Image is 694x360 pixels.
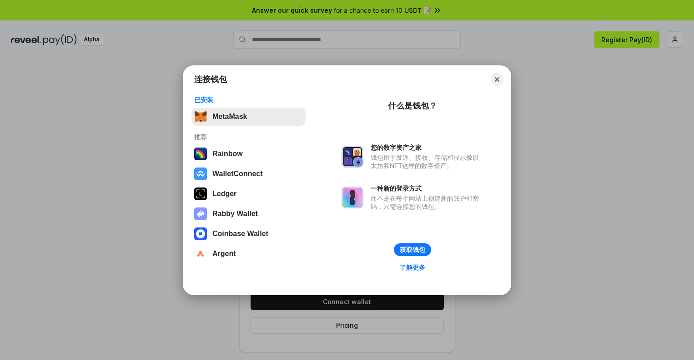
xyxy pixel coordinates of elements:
div: 您的数字资产之家 [371,143,483,152]
h1: 连接钱包 [194,74,227,85]
a: 了解更多 [394,261,431,273]
div: 而不是在每个网站上创建新的账户和密码，只需连接您的钱包。 [371,194,483,211]
div: MetaMask [212,113,247,121]
button: Rainbow [191,145,306,163]
div: WalletConnect [212,170,263,178]
button: Ledger [191,185,306,203]
div: Coinbase Wallet [212,230,268,238]
div: 获取钱包 [400,246,425,254]
button: WalletConnect [191,165,306,183]
div: 钱包用于发送、接收、存储和显示像以太坊和NFT这样的数字资产。 [371,153,483,170]
button: 获取钱包 [394,243,431,256]
div: 已安装 [194,96,303,104]
img: svg+xml,%3Csvg%20width%3D%2228%22%20height%3D%2228%22%20viewBox%3D%220%200%2028%2028%22%20fill%3D... [194,247,207,260]
button: MetaMask [191,108,306,126]
img: svg+xml,%3Csvg%20xmlns%3D%22http%3A%2F%2Fwww.w3.org%2F2000%2Fsvg%22%20fill%3D%22none%22%20viewBox... [342,146,363,168]
div: Rainbow [212,150,243,158]
img: svg+xml,%3Csvg%20width%3D%2228%22%20height%3D%2228%22%20viewBox%3D%220%200%2028%2028%22%20fill%3D... [194,227,207,240]
img: svg+xml,%3Csvg%20width%3D%2228%22%20height%3D%2228%22%20viewBox%3D%220%200%2028%2028%22%20fill%3D... [194,168,207,180]
div: 一种新的登录方式 [371,184,483,192]
img: svg+xml,%3Csvg%20xmlns%3D%22http%3A%2F%2Fwww.w3.org%2F2000%2Fsvg%22%20fill%3D%22none%22%20viewBox... [342,187,363,208]
div: 什么是钱包？ [388,100,437,111]
img: svg+xml,%3Csvg%20width%3D%22120%22%20height%3D%22120%22%20viewBox%3D%220%200%20120%20120%22%20fil... [194,148,207,160]
button: Close [491,73,503,86]
img: svg+xml,%3Csvg%20xmlns%3D%22http%3A%2F%2Fwww.w3.org%2F2000%2Fsvg%22%20fill%3D%22none%22%20viewBox... [194,207,207,220]
button: Rabby Wallet [191,205,306,223]
div: Ledger [212,190,236,198]
div: Rabby Wallet [212,210,258,218]
button: Coinbase Wallet [191,225,306,243]
img: svg+xml,%3Csvg%20xmlns%3D%22http%3A%2F%2Fwww.w3.org%2F2000%2Fsvg%22%20width%3D%2228%22%20height%3... [194,187,207,200]
div: Argent [212,250,236,258]
div: 了解更多 [400,263,425,271]
div: 推荐 [194,133,303,141]
button: Argent [191,245,306,263]
img: svg+xml,%3Csvg%20fill%3D%22none%22%20height%3D%2233%22%20viewBox%3D%220%200%2035%2033%22%20width%... [194,110,207,123]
